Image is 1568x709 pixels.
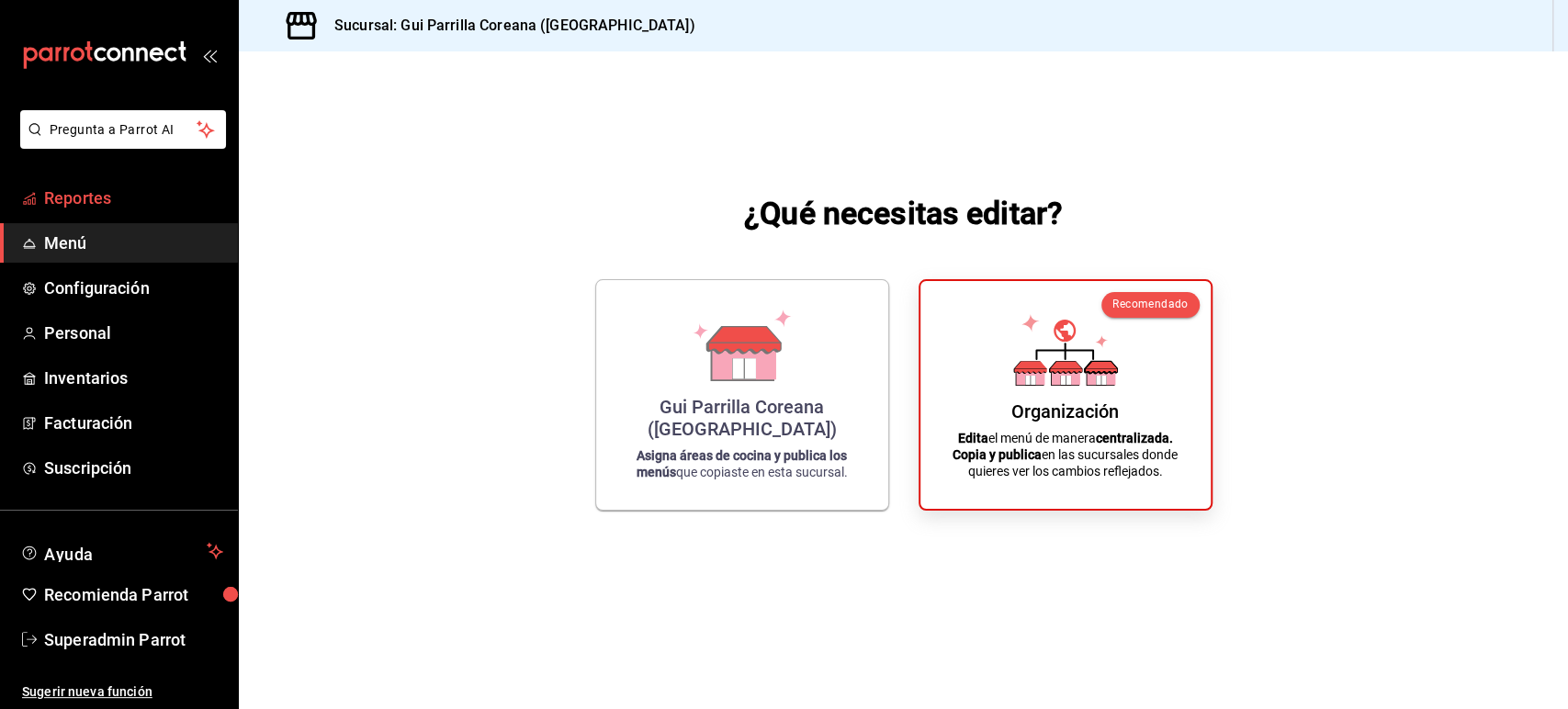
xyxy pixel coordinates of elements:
h1: ¿Qué necesitas editar? [744,191,1063,235]
span: Sugerir nueva función [22,682,223,702]
p: el menú de manera en las sucursales donde quieres ver los cambios reflejados. [942,430,1189,479]
span: Recomendado [1112,298,1188,310]
span: Suscripción [44,456,223,480]
span: Inventarios [44,366,223,390]
span: Ayuda [44,540,199,562]
button: Pregunta a Parrot AI [20,110,226,149]
div: Gui Parrilla Coreana ([GEOGRAPHIC_DATA]) [618,396,866,440]
span: Facturación [44,411,223,435]
span: Reportes [44,186,223,210]
span: Recomienda Parrot [44,582,223,607]
span: Superadmin Parrot [44,627,223,652]
strong: Edita [958,431,988,445]
span: Personal [44,321,223,345]
span: Pregunta a Parrot AI [50,120,197,140]
p: que copiaste en esta sucursal. [618,447,866,480]
span: Configuración [44,276,223,300]
button: open_drawer_menu [202,48,217,62]
div: Organización [1011,400,1119,422]
strong: centralizada. [1096,431,1173,445]
strong: Copia y publica [953,447,1042,462]
a: Pregunta a Parrot AI [13,133,226,152]
span: Menú [44,231,223,255]
h3: Sucursal: Gui Parrilla Coreana ([GEOGRAPHIC_DATA]) [320,15,695,37]
strong: Asigna áreas de cocina y publica los menús [637,448,848,479]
